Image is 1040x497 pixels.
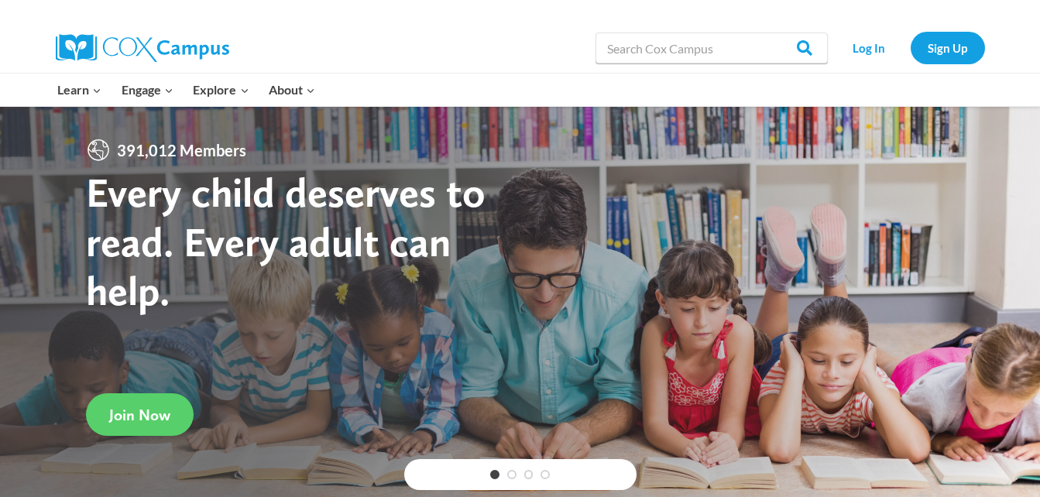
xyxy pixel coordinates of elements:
a: Join Now [86,393,194,436]
img: Cox Campus [56,34,229,62]
input: Search Cox Campus [596,33,828,63]
span: Engage [122,80,173,100]
a: Log In [836,32,903,63]
a: 2 [507,470,517,479]
strong: Every child deserves to read. Every adult can help. [86,167,486,315]
span: 391,012 Members [111,138,252,163]
span: Explore [193,80,249,100]
nav: Secondary Navigation [836,32,985,63]
a: 1 [490,470,499,479]
a: Sign Up [911,32,985,63]
a: 4 [541,470,550,479]
span: Join Now [109,406,170,424]
nav: Primary Navigation [48,74,325,106]
span: About [269,80,315,100]
span: Learn [57,80,101,100]
a: 3 [524,470,534,479]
